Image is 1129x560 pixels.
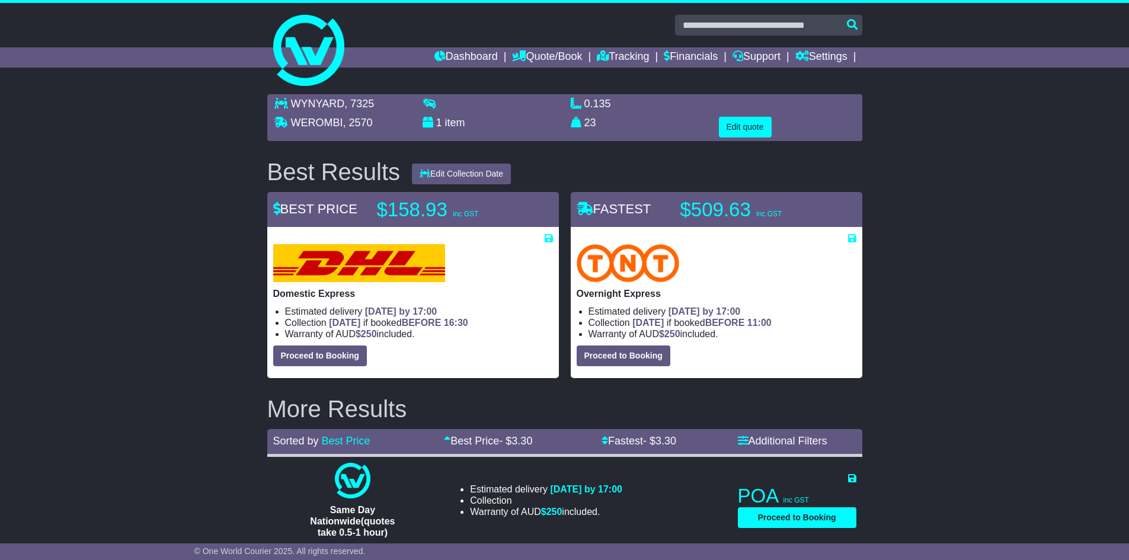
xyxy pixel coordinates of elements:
span: WEROMBI [291,117,343,129]
li: Estimated delivery [285,306,553,317]
span: 250 [664,329,680,339]
span: [DATE] by 17:00 [365,306,437,316]
a: Fastest- $3.30 [602,435,676,447]
li: Warranty of AUD included. [589,328,856,340]
span: [DATE] [329,318,360,328]
a: Best Price- $3.30 [444,435,532,447]
span: 1 [436,117,442,129]
span: 16:30 [444,318,468,328]
span: if booked [329,318,468,328]
h2: More Results [267,396,862,422]
img: One World Courier: Same Day Nationwide(quotes take 0.5-1 hour) [335,463,370,498]
a: Quote/Book [512,47,582,68]
span: FASTEST [577,201,651,216]
li: Collection [470,495,622,506]
span: 250 [361,329,377,339]
span: [DATE] by 17:00 [550,484,622,494]
a: Best Price [322,435,370,447]
span: - $ [499,435,532,447]
button: Edit Collection Date [412,164,511,184]
p: POA [738,484,856,508]
span: - $ [643,435,676,447]
span: item [445,117,465,129]
li: Warranty of AUD included. [470,506,622,517]
span: BEFORE [705,318,745,328]
span: inc GST [783,496,809,504]
span: 250 [546,507,562,517]
p: Overnight Express [577,288,856,299]
span: [DATE] [632,318,664,328]
a: Dashboard [434,47,498,68]
span: 3.30 [655,435,676,447]
button: Proceed to Booking [738,507,856,528]
p: $509.63 [680,198,829,222]
span: inc GST [453,210,478,218]
span: 0.135 [584,98,611,110]
li: Estimated delivery [470,484,622,495]
a: Financials [664,47,718,68]
span: $ [541,507,562,517]
span: Same Day Nationwide(quotes take 0.5-1 hour) [310,505,395,537]
span: 11:00 [747,318,772,328]
a: Support [733,47,781,68]
button: Proceed to Booking [273,345,367,366]
span: [DATE] by 17:00 [669,306,741,316]
span: BEST PRICE [273,201,357,216]
div: Best Results [261,159,407,185]
span: © One World Courier 2025. All rights reserved. [194,546,366,556]
li: Estimated delivery [589,306,856,317]
a: Tracking [597,47,649,68]
p: Domestic Express [273,288,553,299]
li: Warranty of AUD included. [285,328,553,340]
p: $158.93 [377,198,525,222]
span: Sorted by [273,435,319,447]
span: 23 [584,117,596,129]
a: Settings [795,47,847,68]
button: Edit quote [719,117,772,137]
span: BEFORE [402,318,442,328]
img: DHL: Domestic Express [273,244,445,282]
span: WYNYARD [291,98,345,110]
span: $ [659,329,680,339]
span: , 2570 [343,117,373,129]
span: inc GST [756,210,782,218]
span: $ [356,329,377,339]
span: 3.30 [511,435,532,447]
span: if booked [632,318,771,328]
a: Additional Filters [738,435,827,447]
li: Collection [285,317,553,328]
span: , 7325 [344,98,374,110]
li: Collection [589,317,856,328]
img: TNT Domestic: Overnight Express [577,244,680,282]
button: Proceed to Booking [577,345,670,366]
